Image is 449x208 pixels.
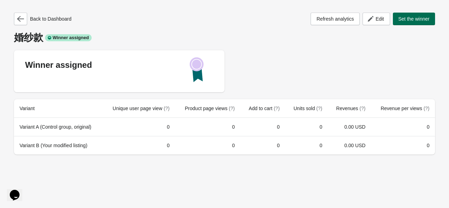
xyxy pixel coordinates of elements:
[14,99,102,118] th: Variant
[102,118,175,136] td: 0
[249,106,280,111] span: Add to cart
[328,118,371,136] td: 0.00 USD
[285,118,328,136] td: 0
[25,60,92,70] strong: Winner assigned
[7,180,29,201] iframe: chat widget
[311,13,360,25] button: Refresh analytics
[14,13,71,25] div: Back to Dashboard
[14,32,435,43] div: 婚纱款
[316,106,322,111] span: (?)
[20,142,97,149] div: Variant B (Your modified listing)
[393,13,435,25] button: Set the winner
[175,136,241,155] td: 0
[294,106,322,111] span: Units sold
[359,106,365,111] span: (?)
[317,16,354,22] span: Refresh analytics
[371,136,435,155] td: 0
[185,106,235,111] span: Product page views
[102,136,175,155] td: 0
[20,123,97,130] div: Variant A (Control group, original)
[336,106,365,111] span: Revenues
[240,136,285,155] td: 0
[163,106,169,111] span: (?)
[424,106,429,111] span: (?)
[175,118,241,136] td: 0
[190,57,204,82] img: Winner
[113,106,169,111] span: Unique user page view
[375,16,384,22] span: Edit
[381,106,429,111] span: Revenue per views
[229,106,235,111] span: (?)
[45,34,92,41] div: Winner assigned
[398,16,430,22] span: Set the winner
[240,118,285,136] td: 0
[363,13,390,25] button: Edit
[328,136,371,155] td: 0.00 USD
[371,118,435,136] td: 0
[285,136,328,155] td: 0
[274,106,280,111] span: (?)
